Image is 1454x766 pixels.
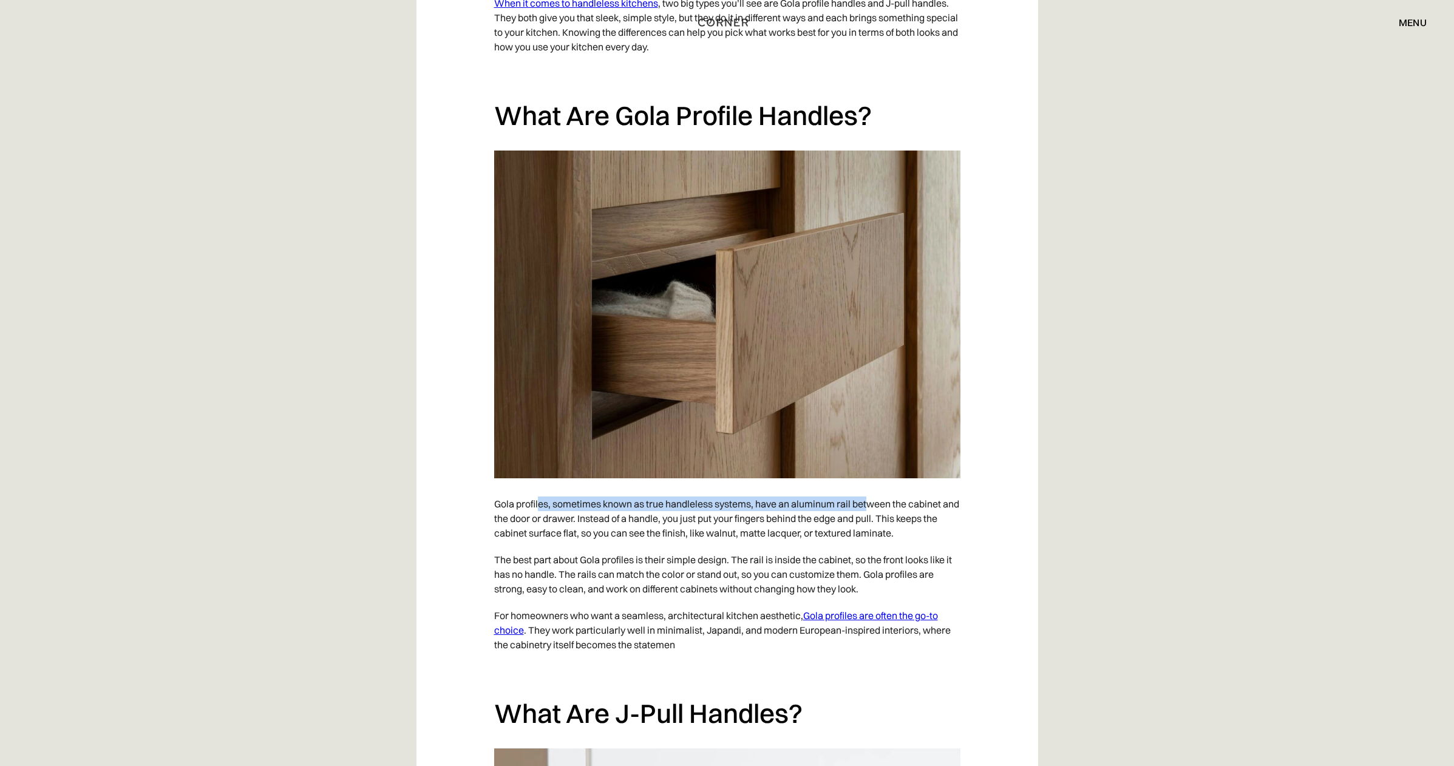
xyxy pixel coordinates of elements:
[494,99,960,132] h2: What Are Gola Profile Handles?
[1387,12,1427,33] div: menu
[494,658,960,685] p: ‍
[494,697,960,730] h2: What Are J-Pull Handles?
[670,15,784,30] a: home
[494,546,960,602] p: The best part about Gola profiles is their simple design. The rail is inside the cabinet, so the ...
[494,490,960,546] p: Gola profiles, sometimes known as true handleless systems, have an aluminum rail between the cabi...
[494,60,960,87] p: ‍
[1399,18,1427,27] div: menu
[494,602,960,658] p: For homeowners who want a seamless, architectural kitchen aesthetic, . They work particularly wel...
